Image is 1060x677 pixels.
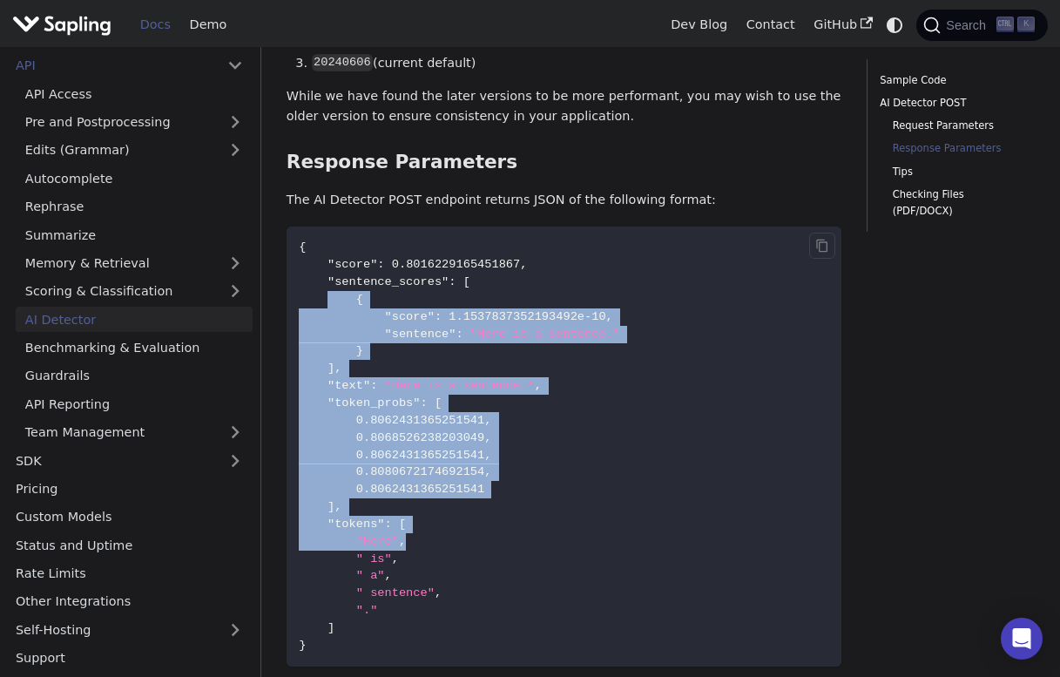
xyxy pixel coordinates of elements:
span: , [484,449,491,462]
span: ] [327,362,334,375]
button: Expand sidebar category 'SDK' [218,448,253,473]
kbd: K [1017,17,1035,32]
span: Search [941,18,996,32]
a: Memory & Retrieval [16,251,253,276]
a: SDK [6,448,218,473]
span: " a" [356,569,385,582]
span: : [435,310,442,323]
a: Sample Code [880,72,1029,89]
span: "Here" [356,535,399,548]
h3: Response Parameters [287,151,841,174]
span: 0.8062431365251541 [356,483,485,496]
p: The AI Detector POST endpoint returns JSON of the following format: [287,190,841,211]
a: API [6,53,218,78]
button: Search (Ctrl+K) [916,10,1047,41]
span: ] [327,500,334,513]
span: } [299,639,306,652]
span: "." [356,604,378,617]
span: "score" [327,258,377,271]
button: Copy code to clipboard [809,233,835,259]
code: 20240606 [312,54,373,71]
span: , [520,258,527,271]
a: Sapling.ai [12,12,118,37]
span: [ [435,396,442,410]
span: { [299,240,306,254]
span: 1.1537837352193492e-10 [449,310,605,323]
span: { [356,293,363,306]
a: Team Management [16,420,253,445]
a: Dev Blog [661,11,736,38]
span: "tokens" [327,518,385,531]
a: Other Integrations [6,589,253,614]
span: , [385,569,392,582]
img: Sapling.ai [12,12,111,37]
span: , [484,431,491,444]
a: Self-Hosting [6,617,253,642]
span: " sentence" [356,586,435,599]
a: Scoring & Classification [16,279,253,304]
a: API Access [16,81,253,106]
a: Docs [131,11,180,38]
a: Custom Models [6,504,253,530]
span: , [334,500,341,513]
a: Status and Uptime [6,532,253,558]
span: 0.8016229165451867 [392,258,521,271]
span: : [421,396,428,410]
span: , [606,310,613,323]
span: " is" [356,552,392,565]
span: , [399,535,406,548]
span: 0.8062431365251541 [356,414,485,427]
span: : [377,258,384,271]
span: : [370,379,377,392]
span: "Here is a sentence." [385,379,535,392]
a: Guardrails [16,363,253,389]
a: GitHub [804,11,881,38]
span: , [334,362,341,375]
a: Demo [180,11,236,38]
span: 0.8068526238203049 [356,431,485,444]
span: , [392,552,399,565]
span: , [435,586,442,599]
a: Autocomplete [16,166,253,191]
span: ] [327,621,334,634]
a: Request Parameters [893,118,1023,134]
a: Edits (Grammar) [16,138,253,163]
span: "Here is a sentence." [470,328,620,341]
span: "token_probs" [327,396,421,410]
span: : [385,518,392,531]
a: Pre and Postprocessing [16,110,253,135]
span: , [535,379,542,392]
span: "sentence" [385,328,456,341]
a: Pricing [6,477,253,502]
a: AI Detector [16,307,253,332]
span: , [484,414,491,427]
a: Contact [737,11,805,38]
span: "sentence_scores" [327,275,449,288]
a: Tips [893,164,1023,180]
button: Switch between dark and light mode (currently system mode) [882,12,908,37]
span: "text" [327,379,370,392]
div: Open Intercom Messenger [1001,618,1043,660]
li: (current default) [312,53,842,74]
a: Benchmarking & Evaluation [16,335,253,361]
span: : [449,275,456,288]
span: 0.8080672174692154 [356,465,485,478]
button: Collapse sidebar category 'API' [218,53,253,78]
a: Support [6,646,253,671]
a: API Reporting [16,391,253,416]
span: } [356,344,363,357]
span: "score" [385,310,435,323]
span: 0.8062431365251541 [356,449,485,462]
span: : [456,328,462,341]
a: Rate Limits [6,561,253,586]
a: Summarize [16,222,253,247]
a: AI Detector POST [880,95,1029,112]
p: While we have found the later versions to be more performant, you may wish to use the older versi... [287,86,841,128]
a: Checking Files (PDF/DOCX) [893,186,1023,220]
span: [ [463,275,470,288]
a: Response Parameters [893,140,1023,157]
a: Rephrase [16,194,253,220]
span: [ [399,518,406,531]
span: , [484,465,491,478]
